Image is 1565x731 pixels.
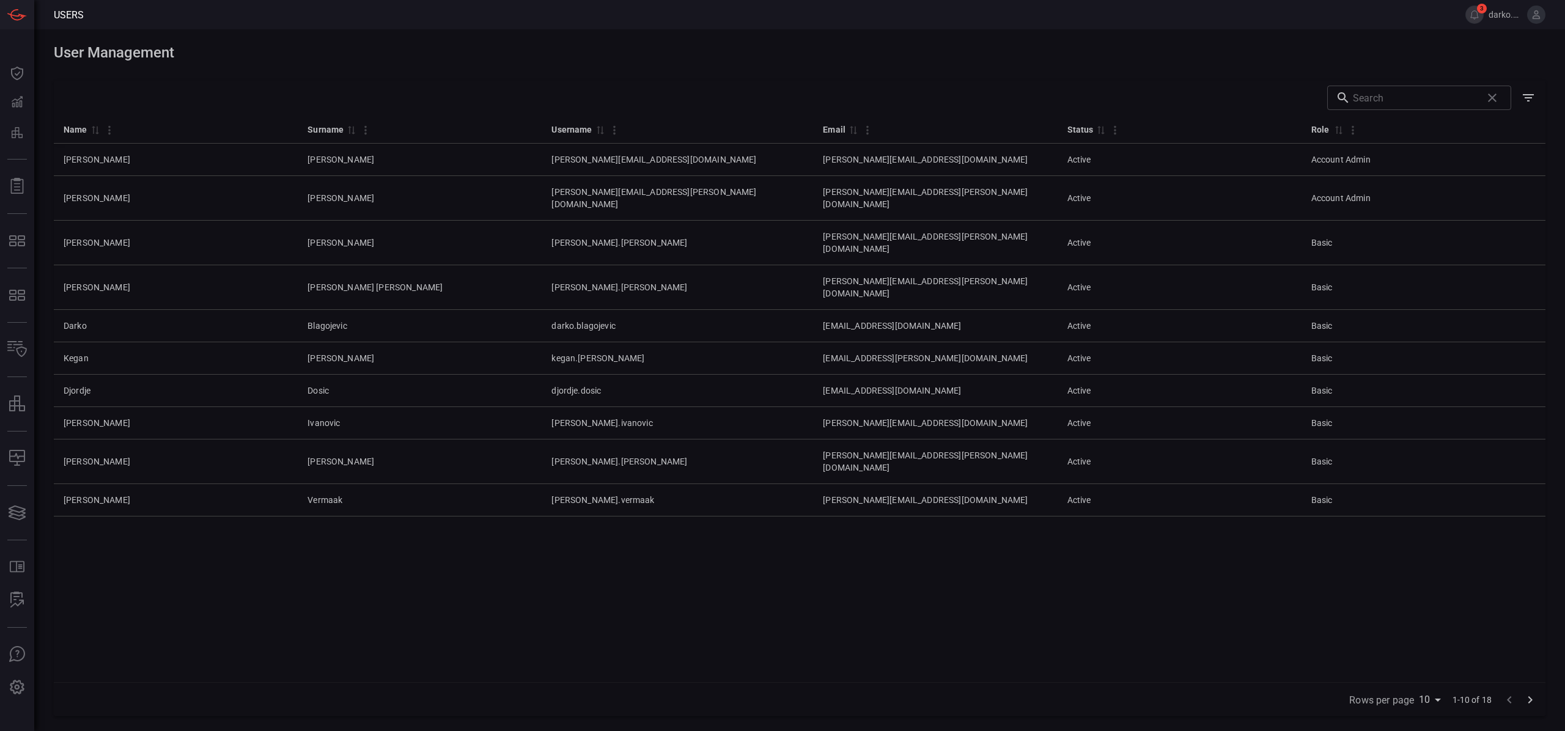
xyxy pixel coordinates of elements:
td: Blagojevic [298,310,542,342]
td: Basic [1302,407,1545,439]
td: Basic [1302,375,1545,407]
td: darko.blagojevic [542,310,813,342]
button: Dashboard [2,59,32,88]
div: Status [1067,122,1094,137]
td: [PERSON_NAME][EMAIL_ADDRESS][PERSON_NAME][DOMAIN_NAME] [813,176,1057,221]
td: Active [1058,144,1302,176]
span: Go to previous page [1499,693,1520,705]
td: Vermaak [298,484,542,516]
td: [PERSON_NAME] [298,342,542,375]
button: Inventory [2,335,32,364]
button: Detections [2,88,32,117]
td: Basic [1302,342,1545,375]
button: Column Actions [858,120,877,140]
span: darko.blagojevic [1489,10,1522,20]
td: Active [1058,265,1302,310]
div: Username [551,122,592,137]
td: Kegan [54,342,298,375]
td: Basic [1302,265,1545,310]
td: [EMAIL_ADDRESS][PERSON_NAME][DOMAIN_NAME] [813,342,1057,375]
td: [PERSON_NAME][EMAIL_ADDRESS][PERSON_NAME][DOMAIN_NAME] [542,176,813,221]
td: Darko [54,310,298,342]
h1: User Management [54,44,1545,61]
span: Sort by Email ascending [845,124,860,135]
button: MITRE - Exposures [2,226,32,255]
td: [PERSON_NAME][EMAIL_ADDRESS][DOMAIN_NAME] [813,144,1057,176]
button: Compliance Monitoring [2,444,32,473]
td: [PERSON_NAME][EMAIL_ADDRESS][DOMAIN_NAME] [813,484,1057,516]
div: Role [1311,122,1331,137]
td: Active [1058,439,1302,484]
td: [PERSON_NAME][EMAIL_ADDRESS][PERSON_NAME][DOMAIN_NAME] [813,439,1057,484]
td: [PERSON_NAME].[PERSON_NAME] [542,439,813,484]
span: Sort by Status ascending [1093,124,1108,135]
td: Active [1058,484,1302,516]
div: Email [823,122,845,137]
td: Basic [1302,310,1545,342]
td: [PERSON_NAME].vermaak [542,484,813,516]
td: [PERSON_NAME] [54,439,298,484]
td: Basic [1302,439,1545,484]
button: Preferences [2,673,32,702]
button: Column Actions [1105,120,1125,140]
td: [PERSON_NAME] [298,144,542,176]
div: Rows per page [1419,690,1445,710]
span: Users [54,9,84,21]
button: Column Actions [1343,120,1363,140]
div: Surname [307,122,344,137]
div: Name [64,122,87,137]
td: djordje.dosic [542,375,813,407]
td: Active [1058,407,1302,439]
td: Ivanovic [298,407,542,439]
span: 3 [1477,4,1487,13]
td: [PERSON_NAME][EMAIL_ADDRESS][DOMAIN_NAME] [813,407,1057,439]
td: [PERSON_NAME][EMAIL_ADDRESS][PERSON_NAME][DOMAIN_NAME] [813,221,1057,265]
span: Clear search [1482,87,1503,108]
button: 3 [1465,6,1484,24]
td: [EMAIL_ADDRESS][DOMAIN_NAME] [813,375,1057,407]
td: Active [1058,221,1302,265]
td: [PERSON_NAME] [298,439,542,484]
span: Go to next page [1520,693,1541,705]
button: Preventions [2,117,32,147]
td: [PERSON_NAME] [54,221,298,265]
span: Sort by Role ascending [1331,124,1346,135]
button: assets [2,389,32,419]
button: Column Actions [356,120,375,140]
button: Reports [2,172,32,201]
td: [EMAIL_ADDRESS][DOMAIN_NAME] [813,310,1057,342]
button: Go to next page [1520,689,1541,710]
td: Active [1058,375,1302,407]
td: Account Admin [1302,176,1545,221]
td: [PERSON_NAME] [298,176,542,221]
button: Column Actions [605,120,624,140]
span: Sort by Username ascending [592,124,607,135]
span: 1-10 of 18 [1453,694,1492,706]
button: Ask Us A Question [2,640,32,669]
td: [PERSON_NAME] [298,221,542,265]
td: [PERSON_NAME] [54,484,298,516]
button: Show/Hide filters [1516,86,1541,110]
td: kegan.[PERSON_NAME] [542,342,813,375]
span: Sort by Name ascending [87,124,102,135]
span: Sort by Surname ascending [344,124,358,135]
td: [PERSON_NAME].[PERSON_NAME] [542,221,813,265]
td: [PERSON_NAME][EMAIL_ADDRESS][DOMAIN_NAME] [542,144,813,176]
input: Search [1353,86,1477,110]
td: [PERSON_NAME].ivanovic [542,407,813,439]
td: [PERSON_NAME] [54,144,298,176]
td: [PERSON_NAME] [PERSON_NAME] [298,265,542,310]
td: [PERSON_NAME] [54,176,298,221]
button: Cards [2,498,32,527]
td: Account Admin [1302,144,1545,176]
td: [PERSON_NAME] [54,265,298,310]
button: ALERT ANALYSIS [2,586,32,615]
td: Active [1058,176,1302,221]
button: Rule Catalog [2,553,32,582]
